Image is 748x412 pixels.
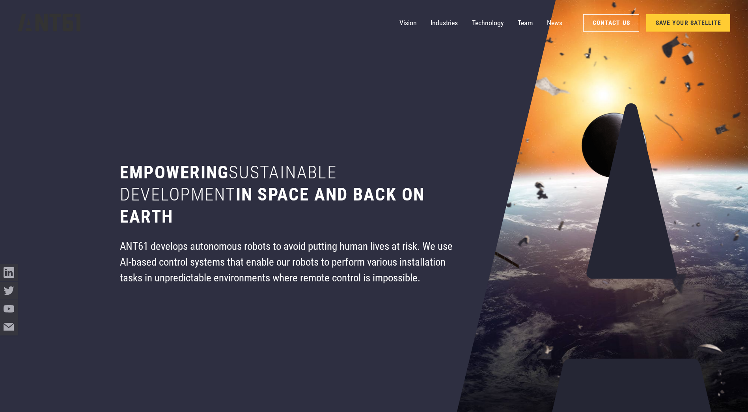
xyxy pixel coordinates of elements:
[120,161,461,228] h1: Empowering in space and back on earth
[646,14,730,31] a: SAVE YOUR SATELLITE
[431,14,458,32] a: Industries
[472,14,504,32] a: Technology
[547,14,562,32] a: News
[518,14,533,32] a: Team
[399,14,417,32] a: Vision
[120,162,337,205] span: sustainable development
[120,238,461,286] div: ANT61 develops autonomous robots to avoid putting human lives at risk. We use AI-based control sy...
[583,14,639,31] a: Contact Us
